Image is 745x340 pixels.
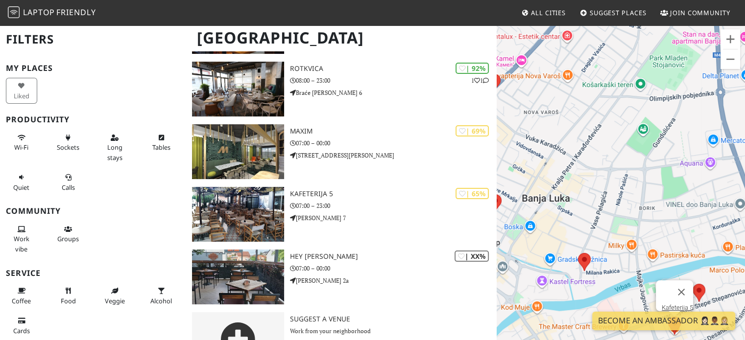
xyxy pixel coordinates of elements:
[189,24,495,51] h1: [GEOGRAPHIC_DATA]
[531,8,566,17] span: All Cities
[290,88,497,97] p: Braće [PERSON_NAME] 6
[290,276,497,285] p: [PERSON_NAME] 2a
[99,283,130,309] button: Veggie
[8,6,20,18] img: LaptopFriendly
[456,63,489,74] div: | 92%
[290,138,497,148] p: 07:00 – 00:00
[13,183,29,192] span: Quiet
[6,24,180,54] h2: Filters
[52,283,84,309] button: Food
[290,201,497,210] p: 07:00 – 23:00
[105,296,125,305] span: Veggie
[290,127,497,136] h3: Maxim
[186,187,497,242] a: Kafeterija 5 | 65% Kafeterija 5 07:00 – 23:00 [PERSON_NAME] 7
[656,4,734,22] a: Join Community
[6,130,37,156] button: Wi-Fi
[6,221,37,257] button: Work vibe
[52,169,84,195] button: Calls
[14,234,29,253] span: People working
[455,250,489,262] div: | XX%
[721,49,740,69] button: Zoom out
[6,283,37,309] button: Coffee
[145,130,177,156] button: Tables
[61,296,76,305] span: Food
[590,8,647,17] span: Suggest Places
[456,125,489,136] div: | 69%
[721,29,740,49] button: Zoom in
[290,326,497,336] p: Work from your neighborhood
[145,283,177,309] button: Alcohol
[52,130,84,156] button: Sockets
[107,143,122,161] span: Long stays
[517,4,570,22] a: All Cities
[290,264,497,273] p: 07:00 – 00:00
[150,296,172,305] span: Alcohol
[290,213,497,223] p: [PERSON_NAME] 7
[6,206,180,216] h3: Community
[290,315,497,323] h3: Suggest a Venue
[56,7,96,18] span: Friendly
[12,296,31,305] span: Coffee
[290,76,497,85] p: 08:00 – 23:00
[186,62,497,116] a: Rotkvica | 92% 11 Rotkvica 08:00 – 23:00 Braće [PERSON_NAME] 6
[456,188,489,199] div: | 65%
[592,312,735,330] a: Become an Ambassador 🤵🏻‍♀️🤵🏾‍♂️🤵🏼‍♀️
[290,252,497,261] h3: Hey [PERSON_NAME]
[290,151,497,160] p: [STREET_ADDRESS][PERSON_NAME]
[23,7,55,18] span: Laptop
[192,249,284,304] img: Hey Joe
[57,143,79,152] span: Power sockets
[290,190,497,198] h3: Kafeterija 5
[6,64,180,73] h3: My Places
[99,130,130,165] button: Long stays
[6,313,37,339] button: Cards
[186,124,497,179] a: Maxim | 69% Maxim 07:00 – 00:00 [STREET_ADDRESS][PERSON_NAME]
[192,187,284,242] img: Kafeterija 5
[8,4,96,22] a: LaptopFriendly LaptopFriendly
[52,221,84,247] button: Groups
[152,143,170,152] span: Work-friendly tables
[471,76,489,85] p: 1 1
[6,115,180,124] h3: Productivity
[6,269,180,278] h3: Service
[576,4,650,22] a: Suggest Places
[192,62,284,116] img: Rotkvica
[192,124,284,179] img: Maxim
[62,183,75,192] span: Video/audio calls
[670,280,693,304] button: Close
[290,65,497,73] h3: Rotkvica
[662,304,693,311] a: Kafeterija 5
[57,234,79,243] span: Group tables
[186,249,497,304] a: Hey Joe | XX% Hey [PERSON_NAME] 07:00 – 00:00 [PERSON_NAME] 2a
[13,326,30,335] span: Credit cards
[670,8,730,17] span: Join Community
[14,143,28,152] span: Stable Wi-Fi
[6,169,37,195] button: Quiet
